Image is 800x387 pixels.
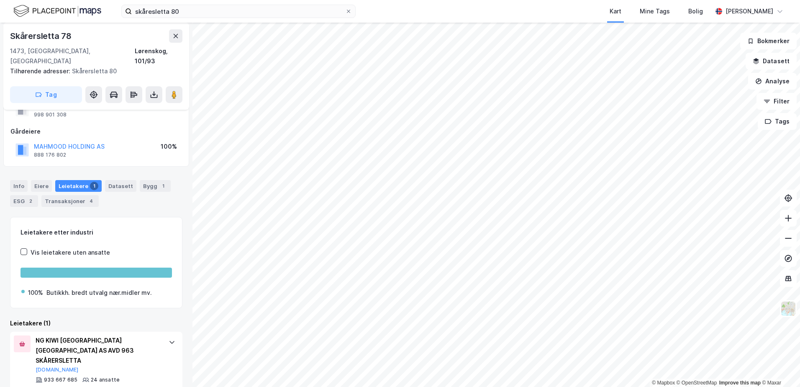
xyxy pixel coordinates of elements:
div: 1 [90,182,98,190]
button: Tag [10,86,82,103]
div: Gårdeiere [10,126,182,137]
button: Tags [758,113,797,130]
div: Butikkh. bredt utvalg nær.midler mv. [46,288,152,298]
div: Kontrollprogram for chat [758,347,800,387]
div: ESG [10,195,38,207]
div: Lørenskog, 101/93 [135,46,182,66]
button: Analyse [748,73,797,90]
div: Leietakere etter industri [21,227,172,237]
div: 1 [159,182,167,190]
div: 4 [87,197,95,205]
span: Tilhørende adresser: [10,67,72,75]
a: Improve this map [719,380,761,386]
img: logo.f888ab2527a4732fd821a326f86c7f29.svg [13,4,101,18]
div: 100% [28,288,43,298]
div: Datasett [105,180,136,192]
div: 2 [26,197,35,205]
img: Z [780,301,796,317]
input: Søk på adresse, matrikkel, gårdeiere, leietakere eller personer [132,5,345,18]
button: [DOMAIN_NAME] [36,366,79,373]
button: Datasett [746,53,797,70]
div: 24 ansatte [91,377,120,383]
div: Transaksjoner [41,195,99,207]
a: OpenStreetMap [677,380,717,386]
div: Bygg [140,180,171,192]
div: Vis leietakere uten ansatte [31,248,110,258]
div: Bolig [688,6,703,16]
div: 933 667 685 [44,377,77,383]
a: Mapbox [652,380,675,386]
div: Skårersletta 78 [10,29,73,43]
div: Eiere [31,180,52,192]
div: 888 176 802 [34,152,66,158]
div: Leietakere (1) [10,318,182,328]
div: NG KIWI [GEOGRAPHIC_DATA] [GEOGRAPHIC_DATA] AS AVD 963 SKÅRERSLETTA [36,335,160,366]
div: Mine Tags [640,6,670,16]
div: Leietakere [55,180,102,192]
div: 998 901 308 [34,111,67,118]
div: Kart [610,6,621,16]
button: Filter [756,93,797,110]
div: Info [10,180,28,192]
div: [PERSON_NAME] [726,6,773,16]
div: Skårersletta 80 [10,66,176,76]
div: 100% [161,142,177,152]
button: Bokmerker [740,33,797,49]
div: 1473, [GEOGRAPHIC_DATA], [GEOGRAPHIC_DATA] [10,46,135,66]
iframe: Chat Widget [758,347,800,387]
